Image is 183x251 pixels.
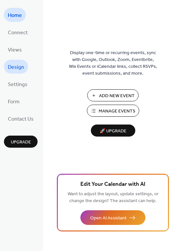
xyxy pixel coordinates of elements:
span: Upgrade [11,139,31,146]
a: Design [4,60,28,74]
span: Contact Us [8,114,34,124]
a: Settings [4,77,31,91]
a: Contact Us [4,111,38,125]
span: Views [8,45,22,55]
button: Manage Events [87,105,139,117]
span: Design [8,62,24,72]
button: Open AI Assistant [80,210,145,225]
button: Add New Event [87,89,139,101]
a: Home [4,8,26,22]
button: 🚀 Upgrade [91,125,135,137]
span: Settings [8,80,27,90]
a: Form [4,94,24,108]
span: Home [8,10,22,21]
span: Edit Your Calendar with AI [80,180,145,189]
span: Open AI Assistant [90,215,126,222]
span: 🚀 Upgrade [95,127,131,136]
a: Connect [4,25,32,39]
span: Add New Event [99,93,135,99]
a: Views [4,42,26,56]
span: Display one-time or recurring events, sync with Google, Outlook, Zoom, Eventbrite, Wix Events or ... [69,50,157,77]
button: Upgrade [4,136,38,148]
span: Connect [8,28,28,38]
span: Manage Events [99,108,135,115]
span: Form [8,97,20,107]
span: Want to adjust the layout, update settings, or change the design? The assistant can help. [68,190,158,205]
